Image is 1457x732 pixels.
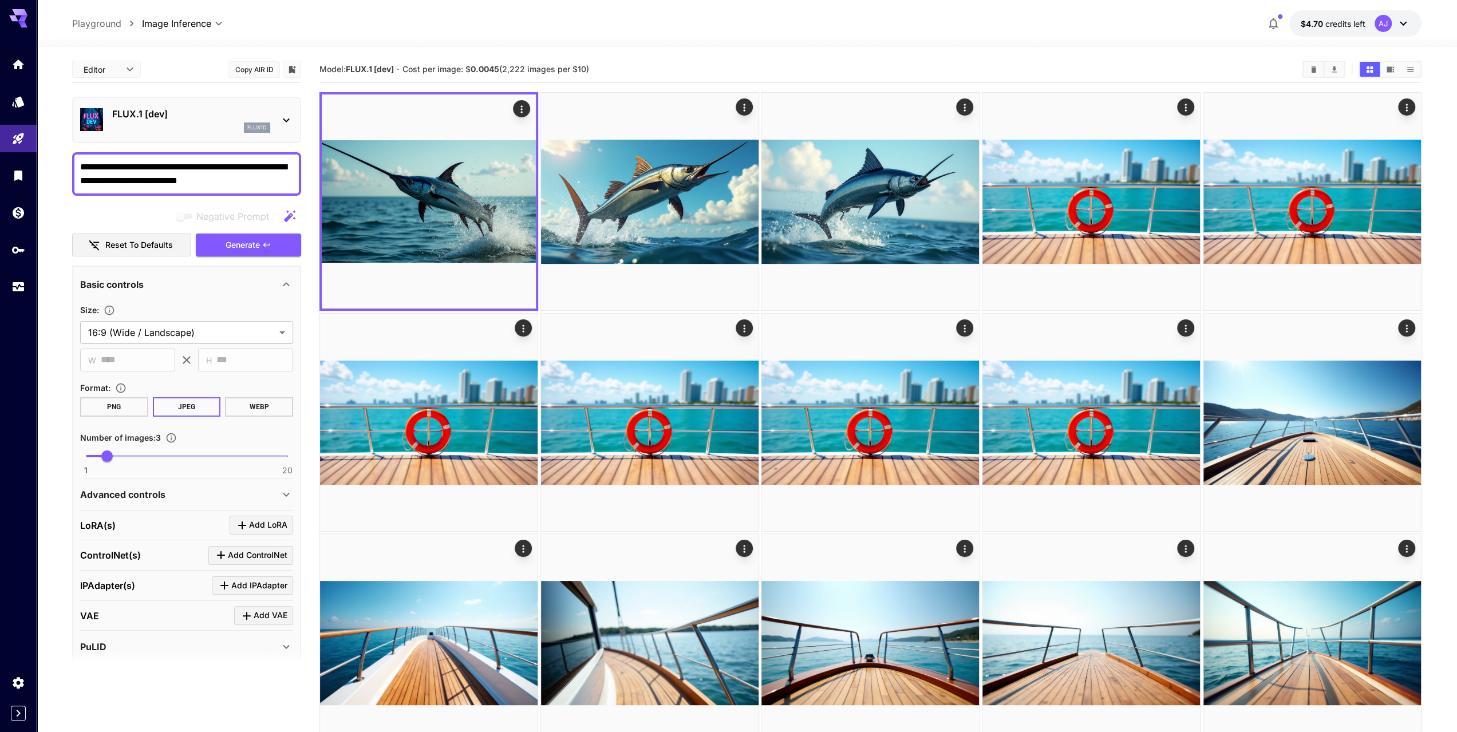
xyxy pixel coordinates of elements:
[11,280,25,294] div: Usage
[225,397,293,417] button: WEBP
[1398,98,1415,116] div: Actions
[541,93,759,310] img: 9k=
[1324,62,1344,77] button: Download All
[142,17,211,30] span: Image Inference
[982,93,1200,310] img: 9k=
[80,383,110,393] span: Format :
[88,326,275,339] span: 16:9 (Wide / Landscape)
[1289,10,1422,37] button: $4.6977AJ
[1360,62,1380,77] button: Show images in grid view
[1304,62,1324,77] button: Clear Images
[541,314,759,531] img: 2Q==
[80,397,148,417] button: PNG
[84,465,88,476] span: 1
[1398,319,1415,337] div: Actions
[11,168,25,183] div: Library
[110,382,131,394] button: Choose the file format for the output image.
[1301,18,1365,30] div: $4.6977
[471,64,499,74] b: 0.0045
[346,64,394,74] b: FLUX.1 [dev]
[161,432,181,444] button: Specify how many images to generate in a single request. Each image generation will be charged se...
[80,102,293,137] div: FLUX.1 [dev]flux1d
[1177,319,1194,337] div: Actions
[80,519,116,532] p: LoRA(s)
[1380,62,1400,77] button: Show images in video view
[80,548,141,562] p: ControlNet(s)
[231,579,287,593] span: Add IPAdapter
[761,314,979,531] img: Z
[112,107,270,121] p: FLUX.1 [dev]
[11,94,25,109] div: Models
[736,540,753,557] div: Actions
[513,100,530,117] div: Actions
[1203,314,1421,531] img: 2Q==
[1400,62,1420,77] button: Show images in list view
[228,548,287,563] span: Add ControlNet
[1203,93,1421,310] img: Z
[1359,61,1422,78] div: Show images in grid viewShow images in video viewShow images in list view
[72,234,191,257] button: Reset to defaults
[80,633,293,660] div: PuLID
[80,488,165,501] p: Advanced controls
[212,576,293,595] button: Click to add IPAdapter
[196,209,269,223] span: Negative Prompt
[72,17,142,30] nav: breadcrumb
[247,124,267,132] p: flux1d
[228,61,280,78] button: Copy AIR ID
[1301,19,1325,29] span: $4.70
[11,675,25,690] div: Settings
[80,609,99,623] p: VAE
[322,94,536,308] img: Z
[1302,61,1345,78] div: Clear ImagesDownload All
[1325,19,1365,29] span: credits left
[982,314,1200,531] img: Z
[736,319,753,337] div: Actions
[196,234,301,257] button: Generate
[80,271,293,298] div: Basic controls
[11,205,25,220] div: Wallet
[11,243,25,257] div: API Keys
[515,540,532,557] div: Actions
[88,354,96,367] span: W
[515,319,532,337] div: Actions
[957,98,974,116] div: Actions
[249,518,287,532] span: Add LoRA
[230,516,293,535] button: Click to add LoRA
[80,579,135,592] p: IPAdapter(s)
[736,98,753,116] div: Actions
[11,132,25,146] div: Playground
[1177,540,1194,557] div: Actions
[1177,98,1194,116] div: Actions
[80,305,99,315] span: Size :
[72,17,121,30] a: Playground
[99,304,120,316] button: Adjust the dimensions of the generated image by specifying its width and height in pixels, or sel...
[957,540,974,557] div: Actions
[957,319,974,337] div: Actions
[226,238,260,252] span: Generate
[319,64,394,74] span: Model:
[208,546,293,565] button: Click to add ControlNet
[287,62,297,76] button: Add to library
[234,606,293,625] button: Click to add VAE
[402,64,589,74] span: Cost per image: $ (2,222 images per $10)
[80,433,161,442] span: Number of images : 3
[254,608,287,623] span: Add VAE
[84,64,119,76] span: Editor
[80,640,106,654] p: PuLID
[320,314,538,531] img: 2Q==
[1398,540,1415,557] div: Actions
[80,481,293,508] div: Advanced controls
[397,62,400,76] p: ·
[11,706,26,721] button: Expand sidebar
[282,465,293,476] span: 20
[80,278,144,291] p: Basic controls
[11,57,25,72] div: Home
[173,209,278,223] span: Negative prompts are not compatible with the selected model.
[1375,15,1392,32] div: AJ
[761,93,979,310] img: 2Q==
[153,397,221,417] button: JPEG
[206,354,212,367] span: H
